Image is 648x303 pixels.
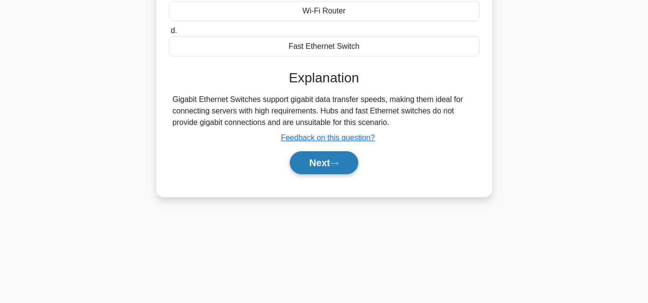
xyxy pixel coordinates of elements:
span: d. [171,26,177,34]
div: Gigabit Ethernet Switches support gigabit data transfer speeds, making them ideal for connecting ... [173,94,476,128]
div: Wi-Fi Router [169,1,480,21]
button: Next [290,151,358,174]
h3: Explanation [175,70,474,86]
a: Feedback on this question? [281,134,375,142]
div: Fast Ethernet Switch [169,36,480,56]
